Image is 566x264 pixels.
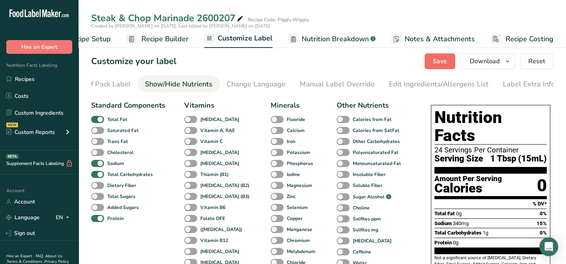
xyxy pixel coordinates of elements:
b: [MEDICAL_DATA] [200,116,239,123]
b: Total Sugars [107,193,136,200]
b: Zinc [287,193,296,200]
b: Saturated Fat [107,127,139,134]
div: Label Extra Info [503,79,555,90]
b: Chromium [287,237,310,244]
b: [MEDICAL_DATA] [200,248,239,255]
a: Customize Label [204,29,273,48]
div: Other Nutrients [337,100,403,111]
span: Sodium [434,220,452,226]
b: Vitamin B12 [200,237,228,244]
b: Trans Fat [107,138,128,145]
span: 0g [456,211,462,216]
div: Show/Hide Nutrients [145,79,212,90]
div: Custom Reports [6,128,55,136]
div: 0 [537,175,547,196]
b: Soluble Fiber [353,182,383,189]
b: Protein [107,215,124,222]
div: Steak & Chop Marinade 2600207 [91,11,245,25]
b: [MEDICAL_DATA] [200,149,239,156]
b: Total Fat [107,116,127,123]
b: Molybdenum [287,248,315,255]
span: 0g [453,240,458,246]
b: Vitamin B6 [200,204,225,211]
div: NEW [6,123,18,127]
a: FAQ . [36,253,45,259]
div: Manual Label Override [300,79,375,90]
b: Sodium [107,160,124,167]
span: 1g [483,230,488,236]
b: Phosphorus [287,160,313,167]
b: Folate DFE [200,215,225,222]
div: Edit Ingredients/Allergens List [389,79,489,90]
span: Protein [434,240,452,246]
button: Save [425,53,455,69]
a: Hire an Expert . [6,253,34,259]
a: Recipe Costing [491,30,553,48]
span: 0% [540,230,547,236]
span: 0% [540,211,547,216]
b: Copper [287,215,303,222]
div: Amount Per Serving [434,175,502,183]
h1: Customize your label [91,55,176,68]
span: Notes & Attachments [405,34,475,44]
span: Created by [PERSON_NAME] on [DATE], Last edited by [PERSON_NAME] on [DATE] [91,23,270,29]
span: Customize Label [218,33,273,44]
b: Vitamin A, RAE [200,127,235,134]
a: Language [6,211,40,224]
span: Save [433,57,447,66]
b: Total Carbohydrates [107,171,153,178]
b: Choline [353,204,370,211]
b: Sulfites ppm [353,215,381,222]
div: Open Intercom Messenger [539,237,558,256]
b: Added Sugars [107,204,139,211]
b: Sugar Alcohol [353,193,385,200]
b: Polyunsaturated Fat [353,149,399,156]
b: Calories from SatFat [353,127,399,134]
div: Calories [434,183,502,194]
div: BETA [6,154,18,159]
b: Fluoride [287,116,305,123]
b: Vitamin C [200,138,223,145]
span: Serving Size [434,154,483,164]
button: Hire an Expert [6,40,72,54]
b: Calories from Fat [353,116,392,123]
span: Nutrition Breakdown [302,34,369,44]
a: Notes & Attachments [391,30,475,48]
div: Change Language [227,79,286,90]
b: Monounsaturated Fat [353,160,401,167]
div: Minerals [271,100,318,111]
b: [MEDICAL_DATA] [200,160,239,167]
span: Total Carbohydrates [434,230,482,236]
div: Recipe Code: Piggly Wiggly [248,16,309,23]
div: EN [56,213,72,222]
b: [MEDICAL_DATA] (B3) [200,193,249,200]
button: Reset [520,53,553,69]
b: ([MEDICAL_DATA]) [200,226,242,233]
b: Manganese [287,226,312,233]
b: Thiamin (B1) [200,171,229,178]
b: Calcium [287,127,305,134]
h1: Nutrition Facts [434,108,547,145]
b: Sulfites mg [353,226,378,233]
span: Recipe Setup [68,34,111,44]
b: Selenium [287,204,308,211]
b: [MEDICAL_DATA] [353,237,392,244]
span: 1 Tbsp (15mL) [490,154,547,164]
b: [MEDICAL_DATA] (B2) [200,182,249,189]
span: Download [470,57,500,66]
b: Insoluble Fiber [353,171,386,178]
b: Dietary Fiber [107,182,136,189]
a: Recipe Builder [126,30,189,48]
span: Total Fat [434,211,455,216]
a: Nutrition Breakdown [288,30,376,48]
b: Iron [287,138,295,145]
span: Recipe Builder [141,34,189,44]
b: Iodine [287,171,300,178]
div: 24 Servings Per Container [434,146,547,154]
span: 340mg [453,220,469,226]
b: Magnesium [287,182,312,189]
span: Reset [528,57,545,66]
span: Recipe Costing [506,34,553,44]
div: Vitamins [184,100,252,111]
section: % DV* [434,199,547,209]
